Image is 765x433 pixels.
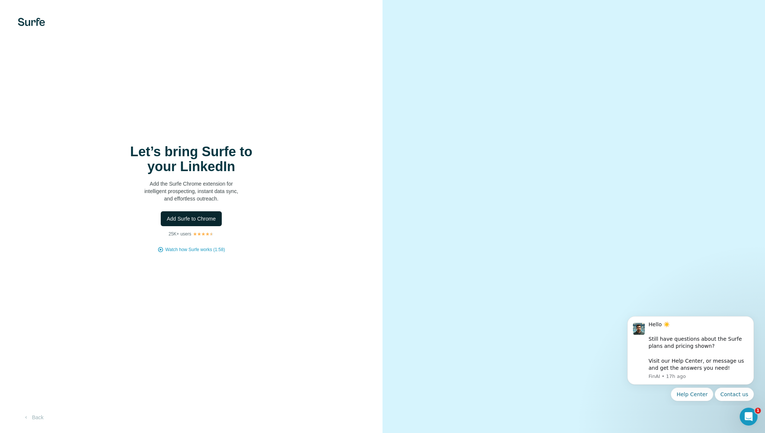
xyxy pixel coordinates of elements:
iframe: Intercom live chat [740,408,758,426]
button: Back [18,411,49,424]
p: 25K+ users [169,231,191,237]
img: Rating Stars [193,232,214,236]
img: Surfe's logo [18,18,45,26]
button: Watch how Surfe works (1:58) [165,246,225,253]
h1: Let’s bring Surfe to your LinkedIn [117,144,266,174]
iframe: Intercom notifications message [616,309,765,405]
span: 1 [755,408,761,414]
span: Add Surfe to Chrome [167,215,216,222]
button: Add Surfe to Chrome [161,211,222,226]
p: Add the Surfe Chrome extension for intelligent prospecting, instant data sync, and effortless out... [117,180,266,202]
